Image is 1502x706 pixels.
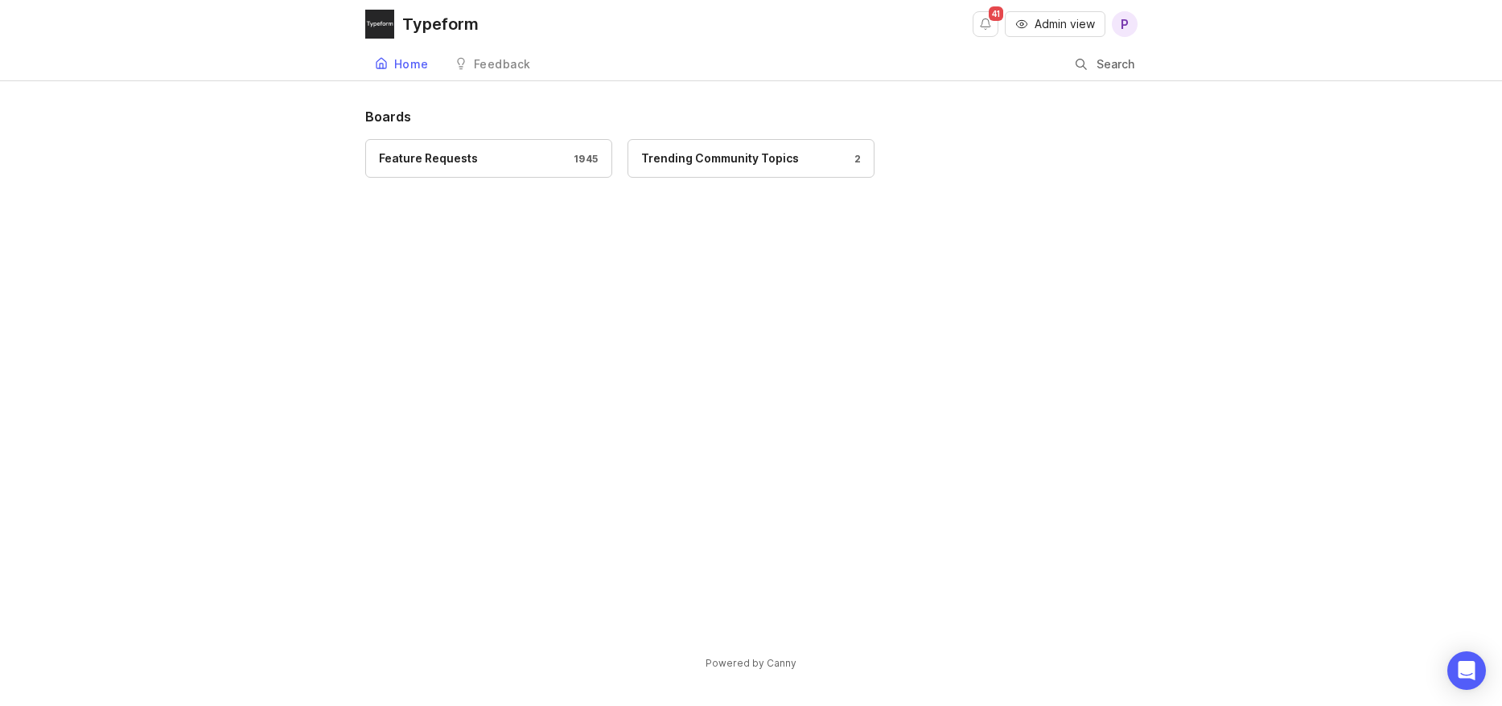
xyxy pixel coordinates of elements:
span: P [1121,14,1129,34]
span: 41 [989,6,1003,21]
div: Typeform [402,16,479,32]
div: Feature Requests [379,150,478,167]
div: Feedback [474,59,531,70]
h1: Boards [365,107,1138,126]
div: 2 [846,152,862,166]
a: Home [365,48,438,81]
button: Notifications [973,11,998,37]
a: Powered by Canny [703,654,799,672]
a: Feedback [445,48,541,81]
a: Trending Community Topics2 [628,139,874,178]
a: Feature Requests1945 [365,139,612,178]
div: Trending Community Topics [641,150,799,167]
button: Admin view [1005,11,1105,37]
div: 1945 [566,152,599,166]
div: Open Intercom Messenger [1447,651,1486,690]
div: Home [394,59,429,70]
button: P [1112,11,1138,37]
span: Admin view [1035,16,1095,32]
img: Typeform logo [365,10,394,39]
